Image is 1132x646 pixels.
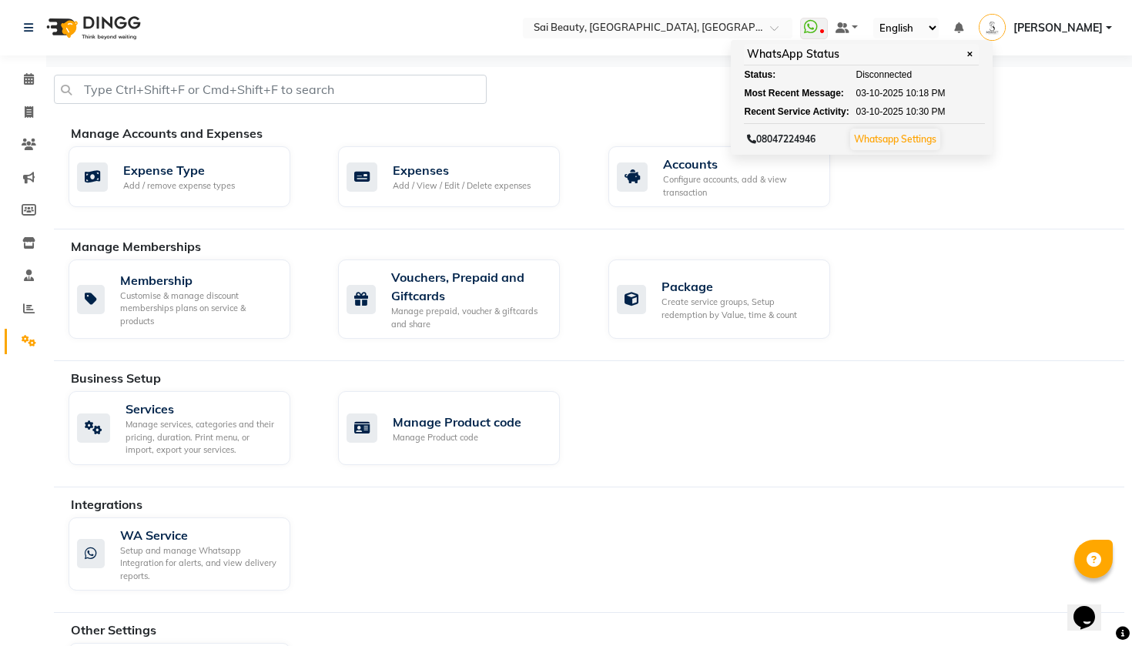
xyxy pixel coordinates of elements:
[744,86,829,100] div: Most Recent Message:
[123,161,235,179] div: Expense Type
[979,14,1006,41] img: Srijana
[393,431,521,444] div: Manage Product code
[854,133,936,145] a: Whatsapp Settings
[69,391,315,465] a: ServicesManage services, categories and their pricing, duration. Print menu, or import, export yo...
[663,155,818,173] div: Accounts
[126,418,278,457] div: Manage services, categories and their pricing, duration. Print menu, or import, export your servi...
[391,268,548,305] div: Vouchers, Prepaid and Giftcards
[120,271,278,290] div: Membership
[744,68,829,82] div: Status:
[744,105,829,119] div: Recent Service Activity:
[744,44,979,65] div: WhatsApp Status
[747,133,816,145] span: 08047224946
[391,305,548,330] div: Manage prepaid, voucher & giftcards and share
[54,75,487,104] input: Type Ctrl+Shift+F or Cmd+Shift+F to search
[338,391,584,465] a: Manage Product codeManage Product code
[906,86,945,100] span: 10:18 PM
[69,517,315,591] a: WA ServiceSetup and manage Whatsapp Integration for alerts, and view delivery reports.
[393,179,531,192] div: Add / View / Edit / Delete expenses
[661,296,818,321] div: Create service groups, Setup redemption by Value, time & count
[608,259,855,339] a: PackageCreate service groups, Setup redemption by Value, time & count
[608,146,855,207] a: AccountsConfigure accounts, add & view transaction
[69,259,315,339] a: MembershipCustomise & manage discount memberships plans on service & products
[393,413,521,431] div: Manage Product code
[856,68,912,82] span: Disconnected
[123,179,235,192] div: Add / remove expense types
[120,526,278,544] div: WA Service
[120,544,278,583] div: Setup and manage Whatsapp Integration for alerts, and view delivery reports.
[663,173,818,199] div: Configure accounts, add & view transaction
[126,400,278,418] div: Services
[963,49,976,60] span: ✕
[338,146,584,207] a: ExpensesAdd / View / Edit / Delete expenses
[69,146,315,207] a: Expense TypeAdd / remove expense types
[856,86,903,100] span: 03-10-2025
[906,105,945,119] span: 10:30 PM
[1067,584,1117,631] iframe: chat widget
[1013,20,1103,36] span: [PERSON_NAME]
[39,6,145,49] img: logo
[661,277,818,296] div: Package
[856,105,903,119] span: 03-10-2025
[850,129,940,150] button: Whatsapp Settings
[338,259,584,339] a: Vouchers, Prepaid and GiftcardsManage prepaid, voucher & giftcards and share
[393,161,531,179] div: Expenses
[120,290,278,328] div: Customise & manage discount memberships plans on service & products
